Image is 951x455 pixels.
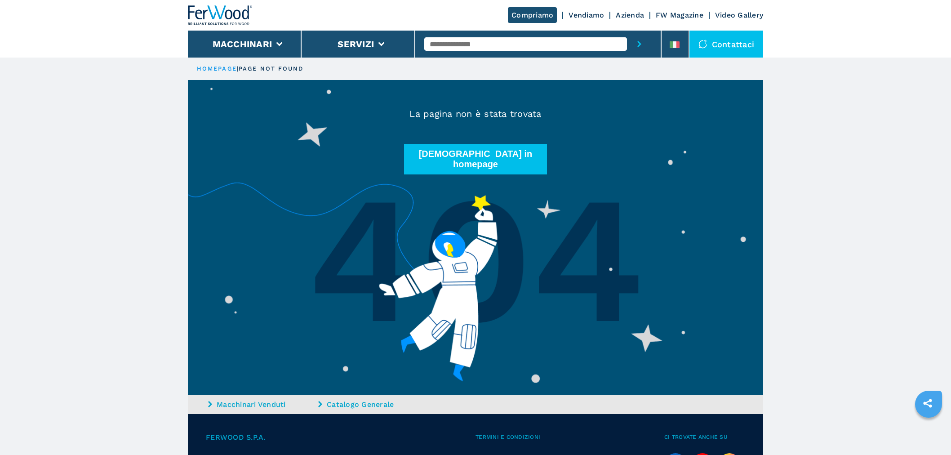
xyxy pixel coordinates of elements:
button: Macchinari [213,39,272,49]
a: Vendiamo [569,11,604,19]
img: Contattaci [698,40,707,49]
iframe: Chat [913,415,944,448]
span: | [237,65,239,72]
a: HOMEPAGE [197,65,237,72]
img: Ferwood [188,5,253,25]
a: Video Gallery [715,11,763,19]
a: FW Magazine [656,11,703,19]
a: Catalogo Generale [318,399,426,410]
a: Compriamo [508,7,557,23]
div: Contattaci [689,31,764,58]
span: Termini e condizioni [475,432,664,442]
p: page not found [239,65,303,73]
a: Macchinari Venduti [208,399,316,410]
button: submit-button [627,31,652,58]
button: [DEMOGRAPHIC_DATA] in homepage [404,144,547,174]
img: La pagina non è stata trovata [188,80,763,395]
button: Servizi [338,39,374,49]
a: sharethis [916,392,939,415]
p: La pagina non è stata trovata [188,107,763,120]
span: FERWOOD S.P.A. [206,432,475,442]
a: Azienda [616,11,644,19]
span: Ci trovate anche su [664,432,745,442]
